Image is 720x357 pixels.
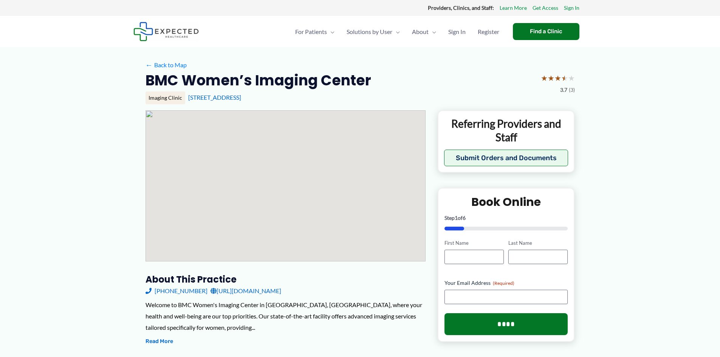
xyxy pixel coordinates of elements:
[429,19,436,45] span: Menu Toggle
[541,71,548,85] span: ★
[188,94,241,101] a: [STREET_ADDRESS]
[146,285,207,297] a: [PHONE_NUMBER]
[444,279,568,287] label: Your Email Address
[289,19,505,45] nav: Primary Site Navigation
[146,91,185,104] div: Imaging Clinic
[444,240,504,247] label: First Name
[146,59,187,71] a: ←Back to Map
[554,71,561,85] span: ★
[513,23,579,40] a: Find a Clinic
[211,285,281,297] a: [URL][DOMAIN_NAME]
[412,19,429,45] span: About
[560,85,567,95] span: 3.7
[500,3,527,13] a: Learn More
[561,71,568,85] span: ★
[455,215,458,221] span: 1
[463,215,466,221] span: 6
[444,117,568,144] p: Referring Providers and Staff
[564,3,579,13] a: Sign In
[448,19,466,45] span: Sign In
[341,19,406,45] a: Solutions by UserMenu Toggle
[444,215,568,221] p: Step of
[146,337,173,346] button: Read More
[442,19,472,45] a: Sign In
[472,19,505,45] a: Register
[444,195,568,209] h2: Book Online
[295,19,327,45] span: For Patients
[347,19,392,45] span: Solutions by User
[146,299,426,333] div: Welcome to BMC Women's Imaging Center in [GEOGRAPHIC_DATA], [GEOGRAPHIC_DATA], where your health ...
[533,3,558,13] a: Get Access
[289,19,341,45] a: For PatientsMenu Toggle
[478,19,499,45] span: Register
[444,150,568,166] button: Submit Orders and Documents
[568,71,575,85] span: ★
[146,274,426,285] h3: About this practice
[493,280,514,286] span: (Required)
[406,19,442,45] a: AboutMenu Toggle
[146,61,153,68] span: ←
[327,19,334,45] span: Menu Toggle
[548,71,554,85] span: ★
[428,5,494,11] strong: Providers, Clinics, and Staff:
[508,240,568,247] label: Last Name
[133,22,199,41] img: Expected Healthcare Logo - side, dark font, small
[392,19,400,45] span: Menu Toggle
[569,85,575,95] span: (3)
[146,71,371,90] h2: BMC Women’s Imaging Center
